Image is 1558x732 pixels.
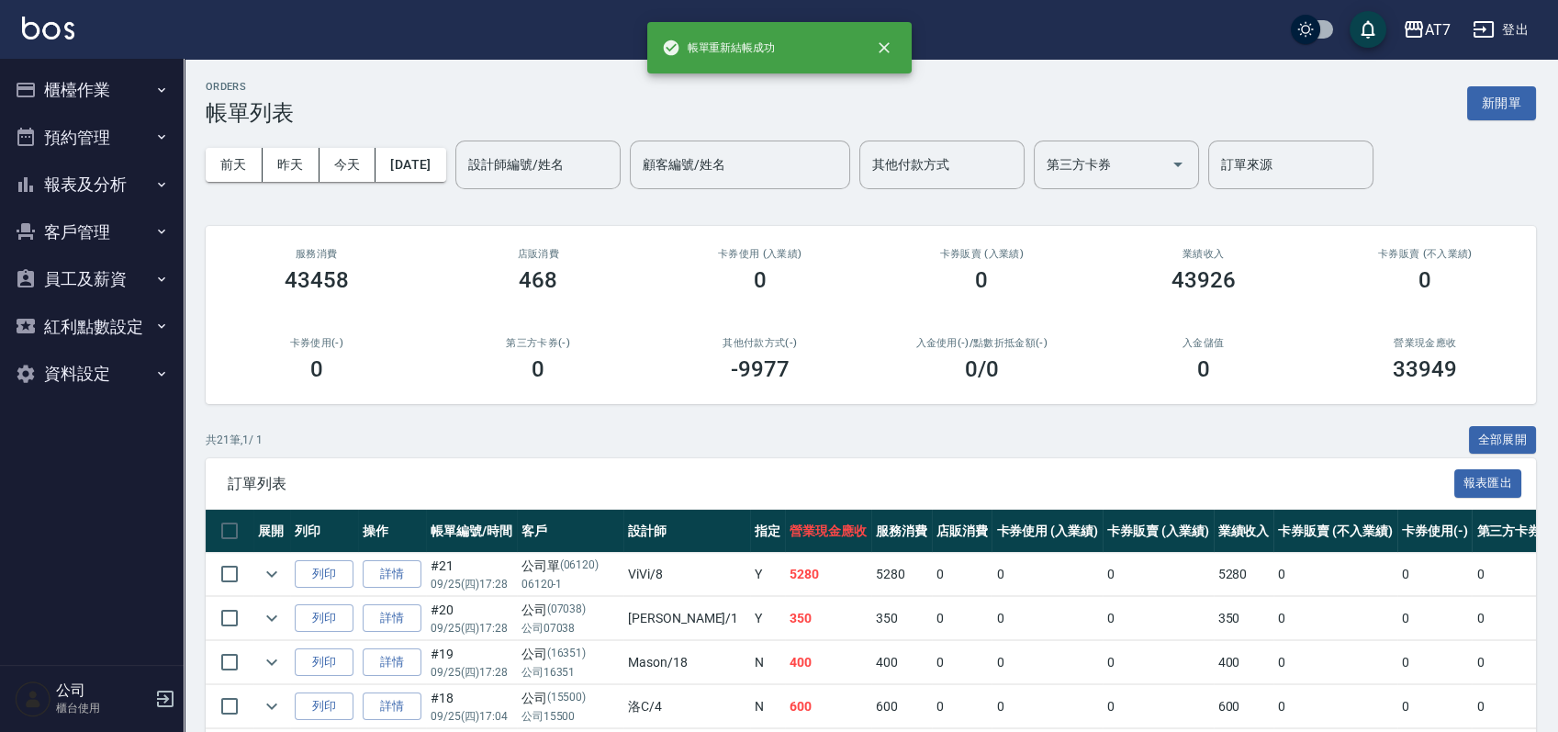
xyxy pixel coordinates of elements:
[992,510,1103,553] th: 卡券使用 (入業績)
[521,601,619,620] div: 公司
[206,148,263,182] button: 前天
[228,337,406,349] h2: 卡券使用(-)
[295,648,353,677] button: 列印
[426,685,517,728] td: #18
[992,597,1103,640] td: 0
[15,681,51,717] img: Person
[426,597,517,640] td: #20
[547,601,587,620] p: (07038)
[363,648,421,677] a: 詳情
[871,510,932,553] th: 服務消費
[258,648,286,676] button: expand row
[263,148,319,182] button: 昨天
[1171,267,1236,293] h3: 43926
[1467,94,1536,111] a: 新開單
[1397,597,1473,640] td: 0
[1395,11,1458,49] button: AT7
[1115,337,1293,349] h2: 入金儲值
[1197,356,1210,382] h3: 0
[1214,641,1274,684] td: 400
[295,560,353,589] button: 列印
[7,350,176,398] button: 資料設定
[1273,641,1396,684] td: 0
[662,39,776,57] span: 帳單重新結帳成功
[1337,248,1515,260] h2: 卡券販賣 (不入業績)
[7,114,176,162] button: 預約管理
[671,248,849,260] h2: 卡券使用 (入業績)
[206,100,294,126] h3: 帳單列表
[623,553,750,596] td: ViVi /8
[871,641,932,684] td: 400
[1103,641,1214,684] td: 0
[228,248,406,260] h3: 服務消費
[623,685,750,728] td: 洛C /4
[785,641,871,684] td: 400
[521,645,619,664] div: 公司
[623,597,750,640] td: [PERSON_NAME] /1
[7,66,176,114] button: 櫃檯作業
[1273,685,1396,728] td: 0
[893,248,1071,260] h2: 卡券販賣 (入業績)
[1397,553,1473,596] td: 0
[1103,553,1214,596] td: 0
[431,708,512,725] p: 09/25 (四) 17:04
[623,510,750,553] th: 設計師
[932,597,992,640] td: 0
[1397,641,1473,684] td: 0
[1103,510,1214,553] th: 卡券販賣 (入業績)
[1214,597,1274,640] td: 350
[623,641,750,684] td: Mason /18
[426,553,517,596] td: #21
[519,267,557,293] h3: 468
[864,28,904,68] button: close
[754,267,767,293] h3: 0
[871,553,932,596] td: 5280
[560,557,600,576] p: (06120)
[206,432,263,448] p: 共 21 筆, 1 / 1
[431,576,512,592] p: 09/25 (四) 17:28
[671,337,849,349] h2: 其他付款方式(-)
[258,693,286,720] button: expand row
[750,685,785,728] td: N
[750,641,785,684] td: N
[1103,597,1214,640] td: 0
[426,510,517,553] th: 帳單編號/時間
[1273,597,1396,640] td: 0
[1454,469,1522,498] button: 報表匯出
[731,356,790,382] h3: -9977
[1350,11,1386,48] button: save
[547,645,587,664] p: (16351)
[7,208,176,256] button: 客戶管理
[431,620,512,636] p: 09/25 (四) 17:28
[258,560,286,588] button: expand row
[1163,150,1193,179] button: Open
[1273,553,1396,596] td: 0
[521,620,619,636] p: 公司07038
[992,641,1103,684] td: 0
[1469,426,1537,455] button: 全部展開
[1425,18,1451,41] div: AT7
[431,664,512,681] p: 09/25 (四) 17:28
[258,604,286,632] button: expand row
[319,148,376,182] button: 今天
[1214,553,1274,596] td: 5280
[1115,248,1293,260] h2: 業績收入
[1337,337,1515,349] h2: 營業現金應收
[750,597,785,640] td: Y
[290,510,358,553] th: 列印
[932,553,992,596] td: 0
[547,689,587,708] p: (15500)
[532,356,544,382] h3: 0
[1397,685,1473,728] td: 0
[932,641,992,684] td: 0
[521,576,619,592] p: 06120-1
[253,510,290,553] th: 展開
[521,689,619,708] div: 公司
[7,161,176,208] button: 報表及分析
[750,510,785,553] th: 指定
[517,510,623,553] th: 客戶
[785,553,871,596] td: 5280
[893,337,1071,349] h2: 入金使用(-) /點數折抵金額(-)
[871,685,932,728] td: 600
[871,597,932,640] td: 350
